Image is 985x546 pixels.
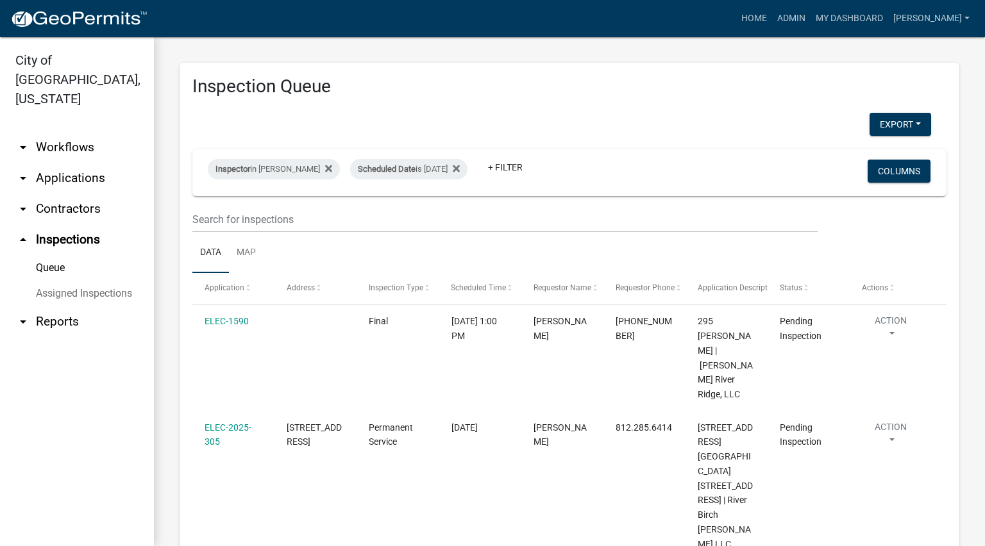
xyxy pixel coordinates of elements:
[534,283,591,292] span: Requestor Name
[850,273,932,304] datatable-header-cell: Actions
[451,420,509,435] div: [DATE]
[521,273,603,304] datatable-header-cell: Requestor Name
[868,160,930,183] button: Columns
[215,164,250,174] span: Inspector
[192,273,274,304] datatable-header-cell: Application
[205,283,244,292] span: Application
[534,316,587,341] span: Doc McDonald
[478,156,533,179] a: + Filter
[15,140,31,155] i: arrow_drop_down
[357,273,439,304] datatable-header-cell: Inspection Type
[208,159,340,179] div: in [PERSON_NAME]
[15,232,31,247] i: arrow_drop_up
[192,206,818,233] input: Search for inspections
[736,6,772,31] a: Home
[205,316,249,326] a: ELEC-1590
[888,6,975,31] a: [PERSON_NAME]
[15,170,31,186] i: arrow_drop_down
[698,283,779,292] span: Application Description
[603,273,686,304] datatable-header-cell: Requestor Phone
[780,283,802,292] span: Status
[369,422,413,447] span: Permanent Service
[616,283,675,292] span: Requestor Phone
[358,164,416,174] span: Scheduled Date
[870,113,931,136] button: Export
[15,314,31,329] i: arrow_drop_down
[369,283,423,292] span: Inspection Type
[274,273,357,304] datatable-header-cell: Address
[686,273,768,304] datatable-header-cell: Application Description
[229,233,264,274] a: Map
[862,314,920,346] button: Action
[768,273,850,304] datatable-header-cell: Status
[287,422,342,447] span: 3446 RIVER BIRCH DRIVE
[287,283,315,292] span: Address
[350,159,467,179] div: is [DATE]
[811,6,888,31] a: My Dashboard
[192,233,229,274] a: Data
[772,6,811,31] a: Admin
[862,283,888,292] span: Actions
[616,422,672,433] span: 812.285.6414
[616,316,672,341] span: 812-722-8218
[15,201,31,217] i: arrow_drop_down
[780,316,821,341] span: Pending Inspection
[698,316,753,399] span: 295 Paul Garrett | Pizzuti River Ridge, LLC
[205,422,251,447] a: ELEC-2025-305
[534,422,587,447] span: Harold Satterly
[439,273,521,304] datatable-header-cell: Scheduled Time
[451,314,509,343] div: [DATE] 1:00 PM
[369,316,388,326] span: Final
[451,283,507,292] span: Scheduled Time
[192,76,947,97] h3: Inspection Queue
[780,422,821,447] span: Pending Inspection
[862,420,920,452] button: Action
